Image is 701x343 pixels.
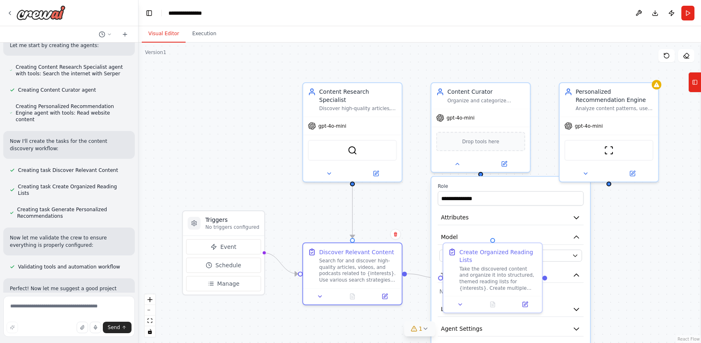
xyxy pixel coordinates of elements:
[439,288,582,296] p: No tools assigned to this agent.
[441,214,469,222] span: Attributes
[18,264,120,270] span: Validating tools and automation workflow
[145,294,155,337] div: React Flow controls
[10,285,128,300] p: Perfect! Now let me suggest a good project name for this content discovery automation:
[143,7,155,19] button: Hide left sidebar
[318,123,346,129] span: gpt-4o-mini
[447,115,474,121] span: gpt-4o-mini
[17,206,128,219] span: Creating task Generate Personalized Recommendations
[511,300,539,309] button: Open in side panel
[217,280,239,288] span: Manage
[604,146,613,155] img: ScrapeWebsiteTool
[576,106,653,112] div: Analyze content patterns, user preferences for {interests}, and suggest personalized content reco...
[319,106,397,112] div: Discover high-quality articles, videos, and podcasts related to {interests} by conducting compreh...
[16,64,128,77] span: Creating Content Research Specialist agent with tools: Search the internet with Serper
[353,169,399,178] button: Open in side panel
[481,159,527,169] button: Open in side panel
[216,261,241,269] span: Schedule
[610,169,655,178] button: Open in side panel
[145,316,155,326] button: fit view
[118,29,132,39] button: Start a new chat
[319,257,397,283] div: Search for and discover high-quality articles, videos, and podcasts related to {interests}. Use v...
[438,322,583,336] button: Agent Settings
[319,248,394,256] div: Discover Relevant Content
[438,302,583,317] button: LLM Settings
[447,88,525,96] div: Content Curator
[16,5,66,20] img: Logo
[220,243,236,251] span: Event
[186,276,261,291] button: Manage
[319,88,397,104] div: Content Research Specialist
[18,87,96,93] span: Creating Content Curator agent
[18,167,118,174] span: Creating task Discover Relevant Content
[205,224,259,230] p: No triggers configured
[77,322,88,333] button: Upload files
[438,268,583,283] button: Tools
[439,250,582,262] button: OpenAI - gpt-4o-mini (OpenAI)
[10,234,128,249] p: Now let me validate the crew to ensure everything is properly configured:
[390,229,401,239] button: Delete node
[263,249,298,278] g: Edge from triggers to 55f17252-4d9b-49b8-a8f7-f708968ac361
[168,9,211,17] nav: breadcrumb
[103,322,132,333] button: Send
[441,325,482,333] span: Agent Settings
[302,82,403,183] div: Content Research SpecialistDiscover high-quality articles, videos, and podcasts related to {inter...
[462,138,499,146] span: Drop tools here
[347,146,357,155] img: SerperDevTool
[576,88,653,104] div: Personalized Recommendation Engine
[404,321,436,336] button: 1
[95,29,115,39] button: Switch to previous chat
[575,123,603,129] span: gpt-4o-mini
[145,326,155,337] button: toggle interactivity
[7,322,18,333] button: Improve this prompt
[459,266,537,291] div: Take the discovered content and organize it into structured, themed reading lists for {interests}...
[10,138,128,152] p: Now I'll create the tasks for the content discovery workflow:
[205,216,259,224] h3: Triggers
[447,97,525,104] div: Organize and categorize discovered content into structured reading lists based on {interests}, qu...
[559,82,659,183] div: Personalized Recommendation EngineAnalyze content patterns, user preferences for {interests}, and...
[336,292,370,301] button: No output available
[442,242,543,313] div: Create Organized Reading ListsTake the discovered content and organize it into structured, themed...
[476,300,510,309] button: No output available
[348,178,356,238] g: Edge from 0dd8578f-50b1-422c-a73f-db67a3c8b4e4 to 55f17252-4d9b-49b8-a8f7-f708968ac361
[186,239,261,254] button: Event
[441,305,477,314] span: LLM Settings
[438,210,583,225] button: Attributes
[186,25,223,43] button: Execution
[142,25,186,43] button: Visual Editor
[441,233,458,241] span: Model
[459,248,537,264] div: Create Organized Reading Lists
[186,257,261,273] button: Schedule
[678,337,700,341] a: React Flow attribution
[182,210,265,295] div: TriggersNo triggers configuredEventScheduleManage
[431,82,531,173] div: Content CuratorOrganize and categorize discovered content into structured reading lists based on ...
[18,183,128,196] span: Creating task Create Organized Reading Lists
[302,242,403,305] div: Discover Relevant ContentSearch for and discover high-quality articles, videos, and podcasts rela...
[145,49,166,56] div: Version 1
[438,183,583,190] label: Role
[90,322,101,333] button: Click to speak your automation idea
[145,305,155,316] button: zoom out
[371,292,398,301] button: Open in side panel
[419,325,422,333] span: 1
[438,230,583,245] button: Model
[145,294,155,305] button: zoom in
[407,270,438,282] g: Edge from 55f17252-4d9b-49b8-a8f7-f708968ac361 to 8de4099e-ff05-46b8-96a1-3132c18b2a14
[16,103,128,123] span: Creating Personalized Recommendation Engine agent with tools: Read website content
[441,271,455,280] span: Tools
[108,324,120,331] span: Send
